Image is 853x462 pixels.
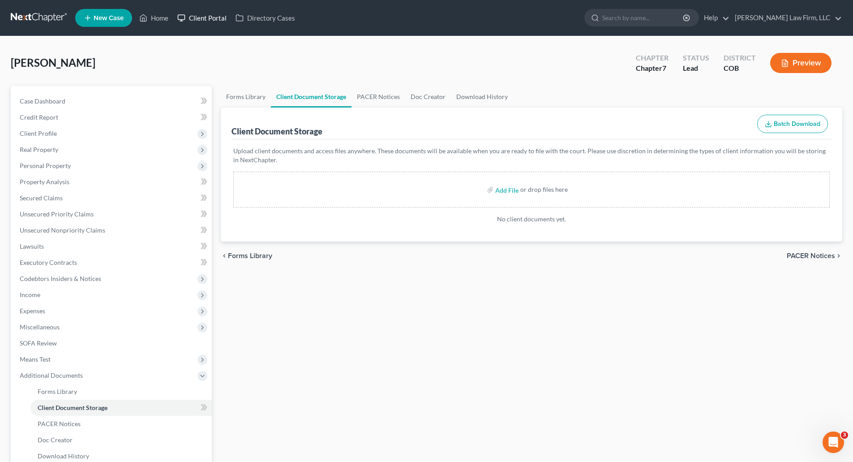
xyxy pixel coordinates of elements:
a: Forms Library [221,86,271,108]
span: Property Analysis [20,178,69,186]
div: Chapter [636,63,669,73]
a: Forms Library [30,384,212,400]
span: PACER Notices [38,420,81,427]
a: [PERSON_NAME] Law Firm, LLC [730,10,842,26]
a: Doc Creator [30,432,212,448]
div: COB [724,63,756,73]
div: District [724,53,756,63]
i: chevron_right [835,252,842,259]
span: Case Dashboard [20,97,65,105]
a: Unsecured Priority Claims [13,206,212,222]
span: Unsecured Nonpriority Claims [20,226,105,234]
div: Chapter [636,53,669,63]
div: Client Document Storage [231,126,322,137]
a: Client Document Storage [271,86,351,108]
a: PACER Notices [30,416,212,432]
span: Doc Creator [38,436,73,444]
a: Property Analysis [13,174,212,190]
div: Lead [683,63,709,73]
span: Expenses [20,307,45,315]
span: Batch Download [774,120,820,128]
span: 3 [841,432,848,439]
a: Download History [451,86,513,108]
a: SOFA Review [13,335,212,351]
input: Search by name... [602,9,684,26]
a: Credit Report [13,109,212,125]
span: Income [20,291,40,298]
a: Client Document Storage [30,400,212,416]
iframe: Intercom live chat [823,432,844,453]
span: Executory Contracts [20,259,77,266]
i: chevron_left [221,252,228,259]
button: PACER Notices chevron_right [787,252,842,259]
span: Miscellaneous [20,323,60,331]
span: Secured Claims [20,194,63,202]
a: Client Portal [173,10,231,26]
span: Real Property [20,146,58,153]
a: Case Dashboard [13,93,212,109]
div: or drop files here [520,185,568,194]
a: Doc Creator [405,86,451,108]
span: [PERSON_NAME] [11,56,95,69]
span: Download History [38,452,89,460]
a: Home [135,10,173,26]
div: Status [683,53,709,63]
p: No client documents yet. [233,215,830,224]
span: Forms Library [228,252,272,259]
span: Means Test [20,355,51,363]
a: Executory Contracts [13,255,212,271]
span: Client Document Storage [38,404,107,411]
button: Batch Download [757,115,828,134]
a: PACER Notices [351,86,405,108]
span: Personal Property [20,162,71,169]
button: Preview [770,53,832,73]
span: Client Profile [20,130,57,137]
span: Additional Documents [20,371,83,379]
span: PACER Notices [787,252,835,259]
a: Lawsuits [13,238,212,255]
a: Unsecured Nonpriority Claims [13,222,212,238]
span: Forms Library [38,388,77,395]
p: Upload client documents and access files anywhere. These documents will be available when you are... [233,147,830,164]
span: 7 [662,64,666,72]
span: Codebtors Insiders & Notices [20,275,101,282]
span: New Case [94,15,124,22]
span: SOFA Review [20,339,57,347]
span: Unsecured Priority Claims [20,210,94,218]
span: Lawsuits [20,242,44,250]
button: chevron_left Forms Library [221,252,272,259]
a: Directory Cases [231,10,300,26]
a: Help [699,10,729,26]
span: Credit Report [20,113,58,121]
a: Secured Claims [13,190,212,206]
